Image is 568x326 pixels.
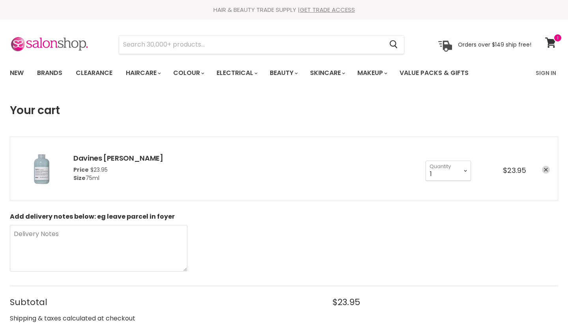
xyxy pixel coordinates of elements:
[73,174,86,182] span: Size
[31,65,68,81] a: Brands
[4,62,503,84] ul: Main menu
[120,65,166,81] a: Haircare
[73,153,163,163] a: Davines [PERSON_NAME]
[90,166,108,174] span: $23.95
[211,65,262,81] a: Electrical
[383,36,404,54] button: Search
[531,65,561,81] a: Sign In
[426,161,471,180] select: Quantity
[73,166,89,174] span: Price
[10,297,316,307] span: Subtotal
[10,104,60,117] h1: Your cart
[458,41,531,48] p: Orders over $149 ship free!
[70,65,118,81] a: Clearance
[18,145,65,192] img: Davines Minu Shampoo - 75ml
[503,165,526,175] span: $23.95
[394,65,475,81] a: Value Packs & Gifts
[10,314,558,324] div: Shipping & taxes calculated at checkout
[73,174,163,182] div: 75ml
[10,212,175,221] b: Add delivery notes below: eg leave parcel in foyer
[333,297,360,307] span: $23.95
[304,65,350,81] a: Skincare
[119,36,383,54] input: Search
[264,65,303,81] a: Beauty
[119,35,404,54] form: Product
[167,65,209,81] a: Colour
[300,6,355,14] a: GET TRADE ACCESS
[542,166,550,174] a: remove Davines Minu Shampoo
[4,65,30,81] a: New
[351,65,392,81] a: Makeup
